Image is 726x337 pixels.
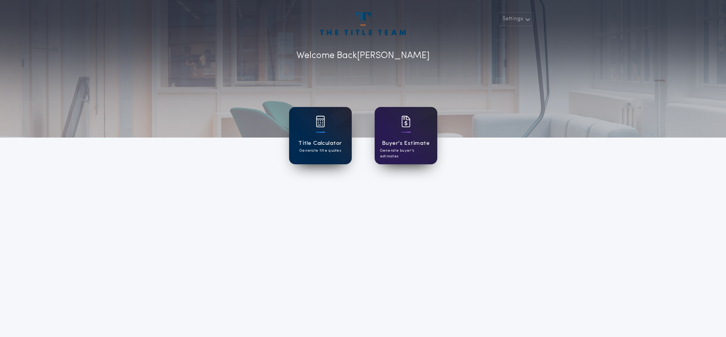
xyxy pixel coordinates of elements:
[296,49,430,63] p: Welcome Back [PERSON_NAME]
[298,139,342,148] h1: Title Calculator
[380,148,432,159] p: Generate buyer's estimates
[316,116,325,127] img: card icon
[320,12,406,35] img: account-logo
[382,139,430,148] h1: Buyer's Estimate
[401,116,411,127] img: card icon
[299,148,341,154] p: Generate title quotes
[375,107,437,164] a: card iconBuyer's EstimateGenerate buyer's estimates
[498,12,534,26] button: Settings
[289,107,352,164] a: card iconTitle CalculatorGenerate title quotes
